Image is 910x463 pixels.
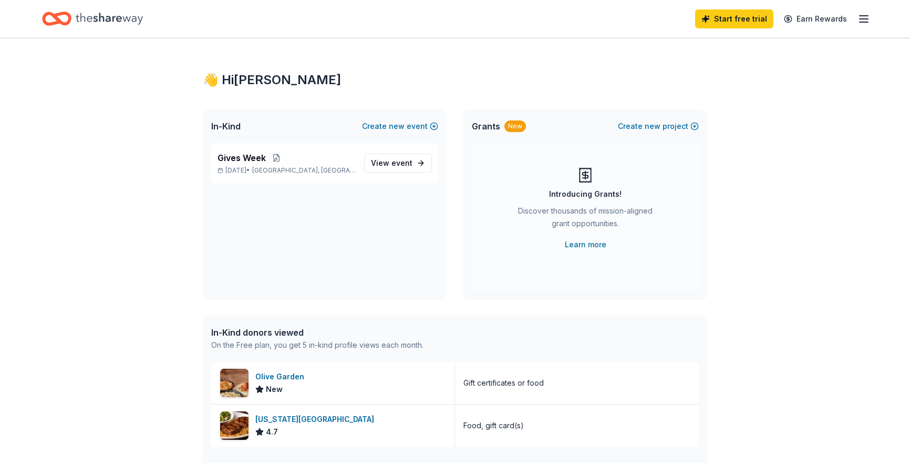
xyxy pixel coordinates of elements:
div: 👋 Hi [PERSON_NAME] [203,72,707,88]
span: Gives Week [218,152,266,164]
img: Image for Olive Garden [220,369,249,397]
a: Start free trial [695,9,773,28]
span: event [391,158,412,167]
div: Introducing Grants! [549,188,622,200]
a: Home [42,6,143,31]
div: On the Free plan, you get 5 in-kind profile views each month. [211,339,423,351]
span: 4.7 [266,426,278,438]
span: Grants [472,120,500,133]
div: In-Kind donors viewed [211,326,423,339]
button: Createnewproject [618,120,699,133]
img: Image for Texas Roadhouse [220,411,249,440]
span: new [389,120,405,133]
button: Createnewevent [362,120,438,133]
p: [DATE] • [218,166,356,175]
span: In-Kind [211,120,241,133]
div: Food, gift card(s) [463,419,524,432]
span: View [371,157,412,169]
div: [US_STATE][GEOGRAPHIC_DATA] [255,413,378,426]
span: new [645,120,660,133]
a: View event [364,154,432,173]
div: Olive Garden [255,370,308,383]
span: New [266,383,283,396]
a: Earn Rewards [778,9,853,28]
a: Learn more [565,238,606,251]
span: [GEOGRAPHIC_DATA], [GEOGRAPHIC_DATA] [252,166,356,175]
div: Discover thousands of mission-aligned grant opportunities. [514,205,657,234]
div: New [504,120,526,132]
div: Gift certificates or food [463,377,544,389]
